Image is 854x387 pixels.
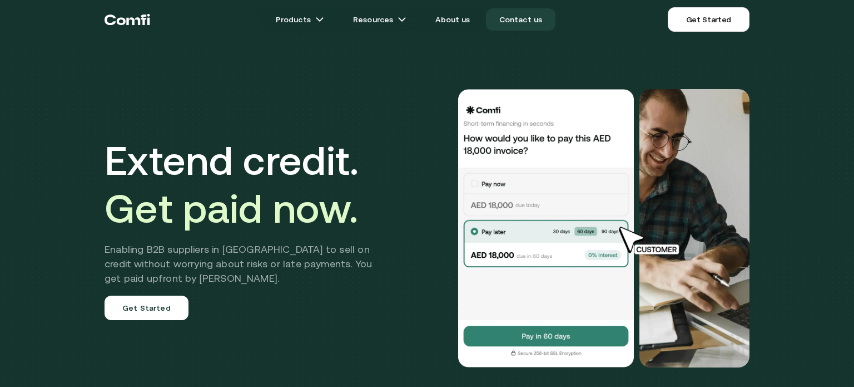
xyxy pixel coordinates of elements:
[457,89,635,368] img: Would you like to pay this AED 18,000.00 invoice?
[105,242,389,286] h2: Enabling B2B suppliers in [GEOGRAPHIC_DATA] to sell on credit without worrying about risks or lat...
[398,15,406,24] img: arrow icons
[486,8,556,31] a: Contact us
[422,8,483,31] a: About us
[105,185,358,231] span: Get paid now.
[668,7,749,32] a: Get Started
[315,15,324,24] img: arrow icons
[105,3,150,36] a: Return to the top of the Comfi home page
[340,8,420,31] a: Resourcesarrow icons
[105,136,389,232] h1: Extend credit.
[610,225,692,256] img: cursor
[262,8,337,31] a: Productsarrow icons
[105,296,188,320] a: Get Started
[639,89,749,368] img: Would you like to pay this AED 18,000.00 invoice?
